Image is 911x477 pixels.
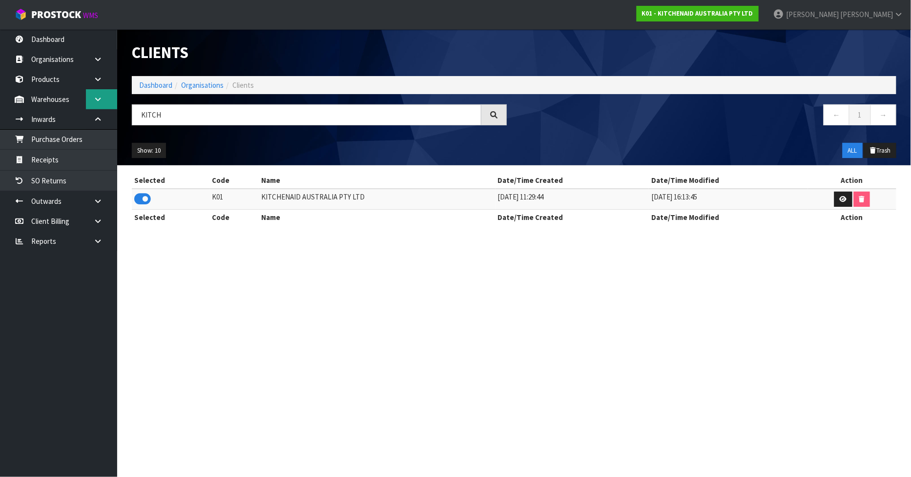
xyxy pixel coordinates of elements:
th: Date/Time Modified [649,210,807,225]
nav: Page navigation [521,104,896,128]
td: K01 [209,189,258,210]
a: → [870,104,896,125]
button: Show: 10 [132,143,166,159]
small: WMS [83,11,98,20]
span: [PERSON_NAME] [786,10,839,19]
th: Name [259,173,496,188]
span: [PERSON_NAME] [840,10,893,19]
th: Name [259,210,496,225]
a: K01 - KITCHENAID AUSTRALIA PTY LTD [637,6,759,21]
button: Trash [864,143,896,159]
th: Date/Time Modified [649,173,807,188]
a: ← [824,104,849,125]
th: Code [209,173,258,188]
th: Date/Time Created [496,210,649,225]
a: Dashboard [139,80,172,90]
td: KITCHENAID AUSTRALIA PTY LTD [259,189,496,210]
td: [DATE] 11:29:44 [496,189,649,210]
a: 1 [849,104,871,125]
input: Search organisations [132,104,481,125]
a: Organisations [181,80,224,90]
th: Date/Time Created [496,173,649,188]
th: Code [209,210,258,225]
strong: K01 - KITCHENAID AUSTRALIA PTY LTD [642,9,753,18]
td: [DATE] 16:13:45 [649,189,807,210]
th: Action [808,210,896,225]
th: Action [808,173,896,188]
th: Selected [132,173,209,188]
th: Selected [132,210,209,225]
span: ProStock [31,8,81,21]
span: Clients [232,80,254,90]
button: ALL [843,143,863,159]
h1: Clients [132,44,507,61]
img: cube-alt.png [15,8,27,20]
